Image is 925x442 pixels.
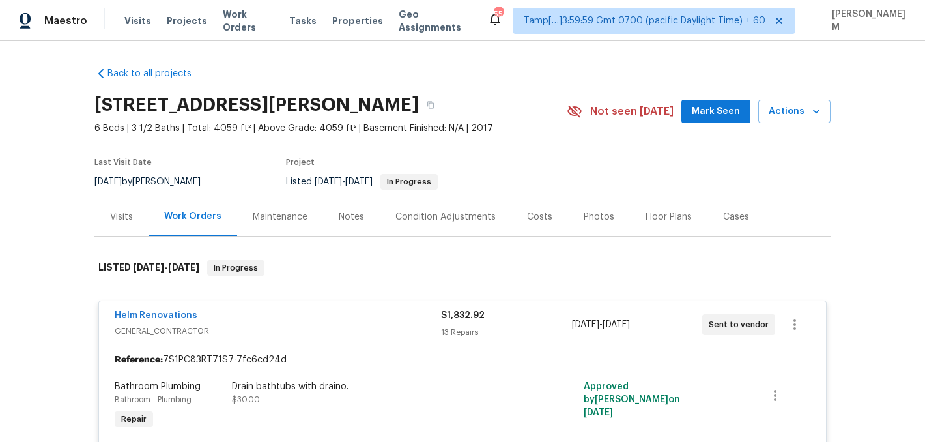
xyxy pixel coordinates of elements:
span: Repair [116,413,152,426]
div: LISTED [DATE]-[DATE]In Progress [94,247,831,289]
div: by [PERSON_NAME] [94,174,216,190]
span: - [572,318,630,331]
span: GENERAL_CONTRACTOR [115,325,441,338]
span: - [133,263,199,272]
span: Tasks [289,16,317,25]
span: Properties [332,14,383,27]
span: Maestro [44,14,87,27]
span: [DATE] [133,263,164,272]
span: Project [286,158,315,166]
div: Floor Plans [646,211,692,224]
div: Cases [723,211,749,224]
span: Bathroom Plumbing [115,382,201,391]
span: [DATE] [345,177,373,186]
span: In Progress [208,261,263,274]
button: Mark Seen [681,100,750,124]
span: 6 Beds | 3 1/2 Baths | Total: 4059 ft² | Above Grade: 4059 ft² | Basement Finished: N/A | 2017 [94,122,567,135]
span: Visits [124,14,151,27]
span: Tamp[…]3:59:59 Gmt 0700 (pacific Daylight Time) + 60 [524,14,765,27]
h2: [STREET_ADDRESS][PERSON_NAME] [94,98,419,111]
span: Mark Seen [692,104,740,120]
span: Geo Assignments [399,8,472,34]
span: Listed [286,177,438,186]
div: 7S1PC83RT71S7-7fc6cd24d [99,348,826,372]
span: Approved by [PERSON_NAME] on [584,382,680,417]
span: Sent to vendor [709,318,774,331]
a: Helm Renovations [115,311,197,320]
div: Work Orders [164,210,221,223]
div: Visits [110,211,133,224]
div: 553 [494,8,503,21]
span: [DATE] [315,177,342,186]
div: Costs [527,211,552,224]
div: Condition Adjustments [395,211,496,224]
div: Notes [339,211,364,224]
span: - [315,177,373,186]
button: Actions [758,100,831,124]
span: Last Visit Date [94,158,152,166]
span: Not seen [DATE] [590,105,674,118]
span: [DATE] [168,263,199,272]
span: [DATE] [572,320,599,329]
div: Maintenance [253,211,307,224]
span: Bathroom - Plumbing [115,396,192,404]
a: Back to all projects [94,67,220,80]
span: [DATE] [94,177,122,186]
h6: LISTED [98,260,199,276]
button: Copy Address [419,93,442,117]
div: 13 Repairs [441,326,571,339]
div: Photos [584,211,614,224]
span: Projects [167,14,207,27]
span: $30.00 [232,396,260,404]
span: Work Orders [223,8,274,34]
span: [PERSON_NAME] M [827,8,905,34]
div: Drain bathtubs with draino. [232,380,517,393]
span: [DATE] [584,408,613,417]
span: Actions [769,104,820,120]
span: In Progress [382,178,436,186]
b: Reference: [115,353,163,366]
span: [DATE] [603,320,630,329]
span: $1,832.92 [441,311,485,320]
